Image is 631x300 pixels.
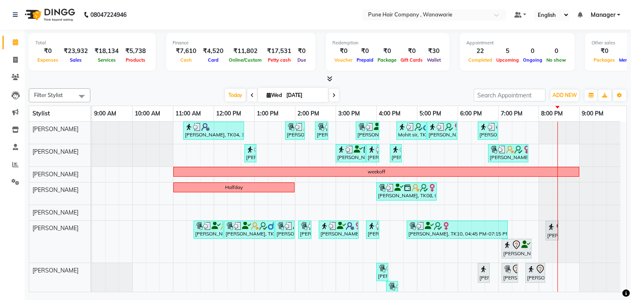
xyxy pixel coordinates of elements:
div: [PERSON_NAME] c, TK13, 02:35 PM-03:35 PM, Haircuts, - By Senior Stylist [320,222,358,238]
div: [PERSON_NAME] D, TK06, 08:10 PM-08:30 PM, [DEMOGRAPHIC_DATA] [PERSON_NAME] Shaving/ [PERSON_NAME]... [546,222,558,239]
a: 8:00 PM [539,108,565,120]
span: Petty cash [266,57,293,63]
div: ₹0 [355,46,375,56]
div: Total [35,39,149,46]
div: [PERSON_NAME], TK03, 02:30 PM-02:50 PM, Add_Hairwash Medium [316,123,327,138]
div: [PERSON_NAME], TK15, 04:15 PM-04:25 PM, Skin Services - Threading Face ( Eyebrow/ Upper lip/Chin/... [387,282,397,298]
div: [PERSON_NAME] S, TK16, 04:20 PM-04:30 PM, Add_Hair Wash Classic [391,145,401,161]
span: Due [295,57,308,63]
div: Redemption [332,39,443,46]
div: weekoff [368,168,385,175]
div: ₹7,610 [173,46,200,56]
span: Voucher [332,57,355,63]
span: Wallet [425,57,443,63]
span: [PERSON_NAME] [32,148,78,155]
div: 5 [494,46,521,56]
div: [PERSON_NAME], TK14, 06:30 PM-07:00 PM, Haircuts, - Girls (Below 12 years/ Undergraduates - Below... [479,123,497,138]
div: [PERSON_NAME], TK11, 07:40 PM-08:10 PM, BlowDry Medium [526,264,544,282]
span: No show [544,57,568,63]
a: 12:00 PM [214,108,243,120]
a: 2:00 PM [295,108,321,120]
div: ₹0 [592,46,617,56]
span: Prepaid [355,57,375,63]
span: [PERSON_NAME] [32,224,78,232]
div: ₹0 [295,46,309,56]
span: Upcoming [494,57,521,63]
a: 10:00 AM [133,108,162,120]
div: [PERSON_NAME], TK03, 01:45 PM-02:15 PM, BlowDry Medium [286,123,304,138]
div: ₹0 [332,46,355,56]
div: [PERSON_NAME] S, TK16, 03:45 PM-04:05 PM, [DEMOGRAPHIC_DATA] [PERSON_NAME] Shaving/ [PERSON_NAME]... [367,145,378,161]
div: [PERSON_NAME] S, TK16, 03:00 PM-03:45 PM, [DEMOGRAPHIC_DATA] Haircut By Senior Stylist [336,145,365,161]
div: [PERSON_NAME], TK02, 01:30 PM-02:00 PM, [DEMOGRAPHIC_DATA] Head Massage (30 mins) [276,222,294,238]
span: Ongoing [521,57,544,63]
div: [PERSON_NAME], TK11, 06:30 PM-06:40 PM, Skin Services - Threading Face ( Eyebrow/ Upper lip/Chin/... [479,264,489,282]
span: [PERSON_NAME] [32,267,78,274]
span: Packages [592,57,617,63]
a: 3:00 PM [336,108,362,120]
div: 0 [521,46,544,56]
div: ₹0 [375,46,398,56]
span: Today [225,89,246,102]
span: [PERSON_NAME] [32,171,78,178]
img: logo [21,3,77,26]
a: 11:00 AM [173,108,203,120]
span: Wed [265,92,284,98]
a: 9:00 PM [580,108,606,120]
span: [PERSON_NAME] [32,209,78,216]
div: 22 [466,46,494,56]
span: Cash [178,57,194,63]
div: ₹4,520 [200,46,227,56]
div: [PERSON_NAME], TK15, 03:45 PM-04:05 PM, Hairwash Medium [367,222,378,238]
div: ₹30 [425,46,443,56]
div: [PERSON_NAME] M, TK07, 05:15 PM-06:00 PM, Haircuts, - By Master Stylist [428,123,456,138]
div: [PERSON_NAME], TK04, 11:15 AM-12:45 PM, Hair Colour - Inoa Touch-up (Upto 2 Inches) [184,123,243,138]
button: ADD NEW [550,90,579,101]
div: Finance [173,39,309,46]
span: Completed [466,57,494,63]
div: [PERSON_NAME], TK09, 12:45 PM-12:55 PM, [DEMOGRAPHIC_DATA] Hair Wash Classic [245,145,256,161]
span: Package [375,57,398,63]
div: [PERSON_NAME], TK08, 04:00 PM-05:30 PM, Pedicure - Pedicure AVL Deep moisturizing [377,184,436,199]
span: [PERSON_NAME] [32,125,78,133]
div: Appointment [466,39,568,46]
div: [PERSON_NAME], TK02, 12:15 PM-01:30 PM, [DEMOGRAPHIC_DATA] Hair Colour - Inoa Global Colour (incl... [225,222,274,238]
span: Services [96,57,118,63]
span: Expenses [35,57,60,63]
div: [PERSON_NAME], TK12, 06:45 PM-07:45 PM, Brillare Ceramide Tritment [489,145,527,161]
div: [PERSON_NAME], TK15, 04:00 PM-04:10 PM, Skin Services - Threading Face ( Eyebrow/ Upper lip/Chin/... [377,264,387,280]
span: Online/Custom [227,57,264,63]
div: 0 [544,46,568,56]
div: ₹23,932 [60,46,91,56]
div: ₹17,531 [264,46,295,56]
div: [PERSON_NAME], TK11, 07:05 PM-07:30 PM, Add_Hairwash Long [502,264,517,282]
a: 1:00 PM [255,108,281,120]
b: 08047224946 [90,3,127,26]
div: [PERSON_NAME], TK02, 11:30 AM-12:15 PM, [DEMOGRAPHIC_DATA] Haircut By Senior Stylist [194,222,223,238]
a: 6:00 PM [458,108,484,120]
span: [PERSON_NAME] [32,186,78,194]
div: ₹11,802 [227,46,264,56]
div: Halfday [225,184,243,191]
a: 7:00 PM [499,108,525,120]
span: Sales [68,57,84,63]
div: ₹0 [398,46,425,56]
div: Mohit sir, TK05, 04:30 PM-05:15 PM, [DEMOGRAPHIC_DATA] Haircut By Senior Stylist [397,123,426,138]
div: [PERSON_NAME], TK06, 07:05 PM-07:50 PM, [DEMOGRAPHIC_DATA] Haircut By Senior Stylist [502,240,531,257]
div: ₹0 [35,46,60,56]
span: Stylist [32,110,50,117]
div: [PERSON_NAME], TK02, 02:05 PM-02:25 PM, [DEMOGRAPHIC_DATA] [PERSON_NAME] Shaving/ [PERSON_NAME] T... [299,222,311,238]
a: 4:00 PM [377,108,403,120]
input: Search Appointment [474,89,546,102]
div: [PERSON_NAME], TK01, 03:30 PM-04:05 PM, Hairwash Short [357,123,378,138]
div: ₹18,134 [91,46,122,56]
div: [PERSON_NAME], TK10, 04:45 PM-07:15 PM, Hair Colour - Inoa Global Medium [408,222,507,238]
a: 9:00 AM [92,108,118,120]
span: Filter Stylist [34,92,63,98]
span: Products [124,57,147,63]
input: 2025-09-03 [284,89,325,102]
div: ₹5,738 [122,46,149,56]
span: Card [206,57,221,63]
a: 5:00 PM [417,108,443,120]
span: ADD NEW [553,92,577,98]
